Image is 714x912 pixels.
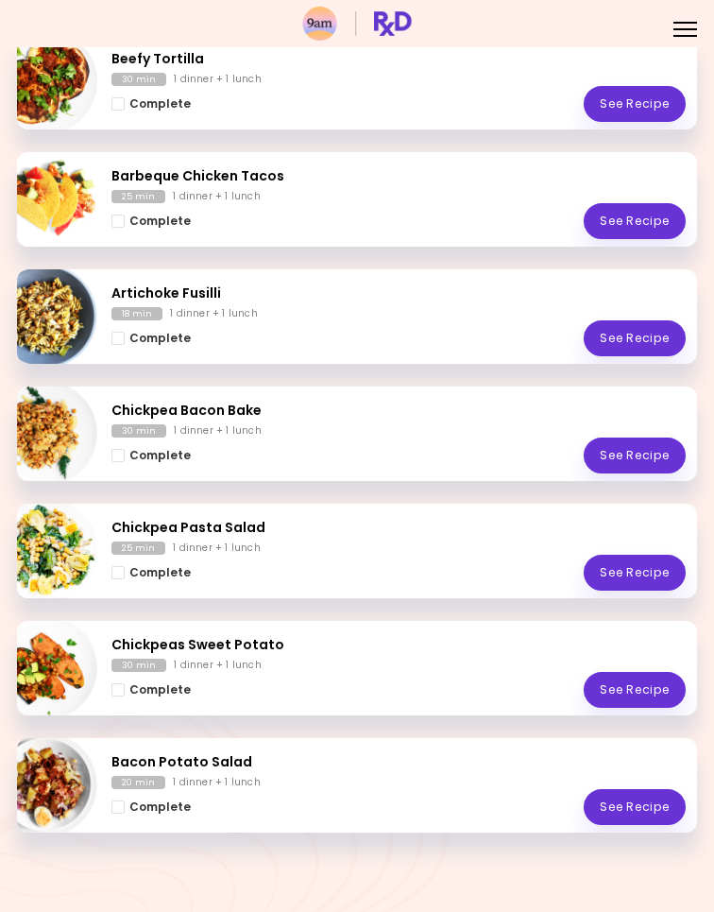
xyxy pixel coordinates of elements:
[111,284,686,303] h2: Artichoke Fusilli
[174,424,262,438] div: 1 dinner + 1 lunch
[111,211,191,232] button: Complete - Barbeque Chicken Tacos
[111,94,191,114] button: Complete - Beefy Tortilla
[111,562,191,583] button: Complete - Chickpea Pasta Salad
[111,680,191,700] button: Complete - Chickpeas Sweet Potato
[170,307,258,320] div: 1 dinner + 1 lunch
[111,797,191,817] button: Complete - Bacon Potato Salad
[111,542,165,555] div: 25 min
[173,190,261,203] div: 1 dinner + 1 lunch
[129,332,191,345] span: Complete
[111,73,166,86] div: 30 min
[111,424,166,438] div: 30 min
[111,49,686,69] h2: Beefy Tortilla
[584,320,686,356] a: See Recipe - Artichoke Fusilli
[129,449,191,462] span: Complete
[129,683,191,697] span: Complete
[303,7,412,41] img: RxDiet
[129,215,191,228] span: Complete
[173,776,261,789] div: 1 dinner + 1 lunch
[129,566,191,579] span: Complete
[111,518,686,538] h2: Chickpea Pasta Salad
[129,97,191,111] span: Complete
[174,73,262,86] div: 1 dinner + 1 lunch
[584,86,686,122] a: See Recipe - Beefy Tortilla
[111,635,686,655] h2: Chickpeas Sweet Potato
[111,166,686,186] h2: Barbeque Chicken Tacos
[584,203,686,239] a: See Recipe - Barbeque Chicken Tacos
[111,445,191,466] button: Complete - Chickpea Bacon Bake
[111,328,191,349] button: Complete - Artichoke Fusilli
[111,190,165,203] div: 25 min
[111,752,686,772] h2: Bacon Potato Salad
[584,672,686,708] a: See Recipe - Chickpeas Sweet Potato
[584,438,686,473] a: See Recipe - Chickpea Bacon Bake
[111,659,166,672] div: 30 min
[129,800,191,814] span: Complete
[584,555,686,591] a: See Recipe - Chickpea Pasta Salad
[174,659,262,672] div: 1 dinner + 1 lunch
[111,401,686,421] h2: Chickpea Bacon Bake
[111,776,165,789] div: 20 min
[111,307,162,320] div: 18 min
[173,542,261,555] div: 1 dinner + 1 lunch
[584,789,686,825] a: See Recipe - Bacon Potato Salad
